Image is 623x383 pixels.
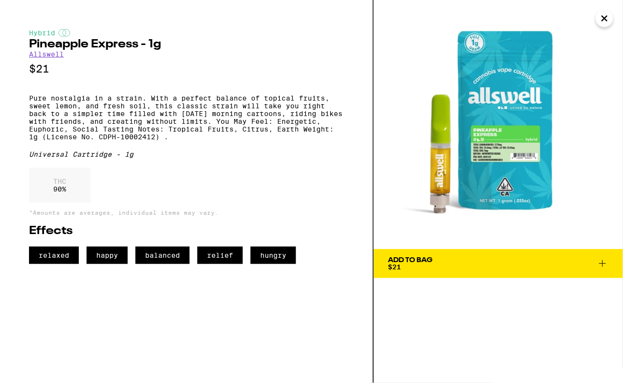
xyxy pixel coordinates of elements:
[29,150,344,158] div: Universal Cartridge - 1g
[596,10,613,27] button: Close
[29,39,344,50] h2: Pineapple Express - 1g
[29,50,64,58] a: Allswell
[29,209,344,216] p: *Amounts are averages, individual items may vary.
[53,177,66,185] p: THC
[29,168,90,203] div: 90 %
[87,247,128,264] span: happy
[29,29,344,37] div: Hybrid
[388,263,401,271] span: $21
[59,29,70,37] img: hybridColor.svg
[374,249,623,278] button: Add To Bag$21
[6,7,70,15] span: Hi. Need any help?
[29,63,344,75] p: $21
[29,225,344,237] h2: Effects
[29,247,79,264] span: relaxed
[388,257,433,264] div: Add To Bag
[251,247,296,264] span: hungry
[29,94,344,141] p: Pure nostalgia in a strain. With a perfect balance of topical fruits, sweet lemon, and fresh soil...
[197,247,243,264] span: relief
[135,247,190,264] span: balanced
